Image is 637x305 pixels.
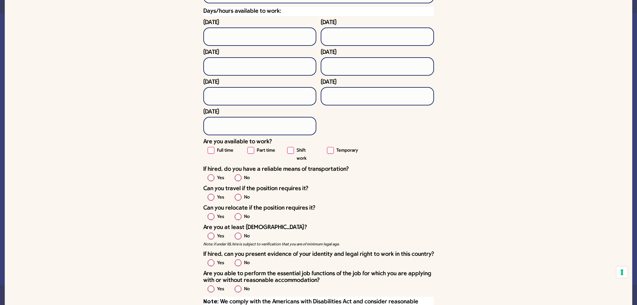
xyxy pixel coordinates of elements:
[217,174,224,182] label: Yes
[203,79,219,85] span: [DATE]
[203,298,217,305] strong: Note
[203,49,219,56] span: [DATE]
[244,259,250,267] label: No
[321,49,337,56] span: [DATE]
[297,147,316,163] label: Shift work
[203,139,272,145] span: Are you available to work?
[203,7,434,16] p: Days/hours available to work:
[244,194,250,202] label: No
[217,285,224,293] label: Yes
[244,285,250,293] label: No
[616,266,628,278] button: Your consent preferences for tracking technologies
[203,185,308,192] span: Can you travel if the position requires it?
[217,213,224,221] label: Yes
[203,19,219,26] span: [DATE]
[217,194,224,202] label: Yes
[203,251,434,257] span: If hired, can you present evidence of your identity and legal right to work in this country?
[203,166,349,172] span: If hired, do you have a reliable means of transportation?
[321,19,337,26] span: [DATE]
[203,271,431,284] span: Are you able to perform the essential job functions of the job for which you are applying with or...
[244,174,250,182] label: No
[217,232,224,240] label: Yes
[203,205,315,211] span: Can you relocate if the position requires it?
[217,259,224,267] label: Yes
[321,79,337,85] span: [DATE]
[257,147,275,155] label: Part time
[203,109,219,115] span: [DATE]
[336,147,358,155] label: Temporary
[203,242,434,248] small: Note: if under 18, hire is subject to verification that you are of minimum legal age.
[244,232,250,240] label: No
[203,224,307,231] span: Are you at least [DEMOGRAPHIC_DATA]?
[217,147,233,155] label: Full time
[244,213,250,221] label: No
